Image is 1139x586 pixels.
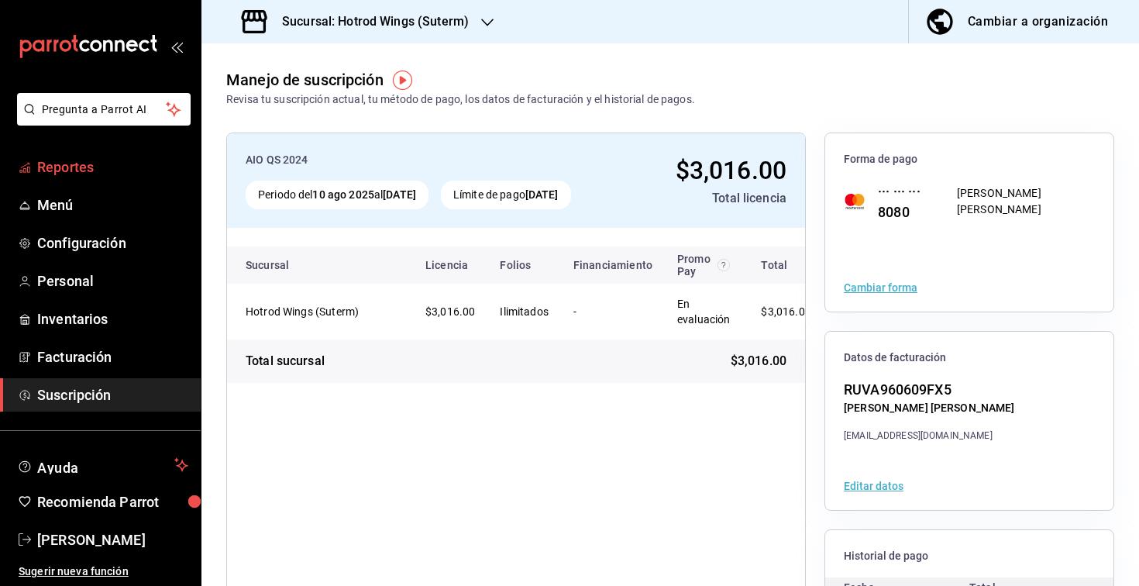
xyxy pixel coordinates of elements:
[441,181,571,209] div: Límite de pago
[17,93,191,126] button: Pregunta a Parrot AI
[37,456,168,474] span: Ayuda
[270,12,469,31] h3: Sucursal: Hotrod Wings (Suterm)
[246,352,325,371] div: Total sucursal
[487,284,561,340] td: Ilimitados
[246,304,401,319] div: Hotrod Wings (Suterm)
[629,189,786,208] div: Total licencia
[37,309,188,329] span: Inventarios
[37,233,188,253] span: Configuración
[561,246,665,284] th: Financiamiento
[413,246,487,284] th: Licencia
[246,181,428,209] div: Periodo del al
[525,188,559,201] strong: [DATE]
[561,284,665,340] td: -
[37,346,188,367] span: Facturación
[761,305,810,318] span: $3,016.00
[11,112,191,129] a: Pregunta a Parrot AI
[42,102,167,118] span: Pregunta a Parrot AI
[968,11,1108,33] div: Cambiar a organización
[844,400,1015,416] div: [PERSON_NAME] [PERSON_NAME]
[246,259,331,271] div: Sucursal
[742,246,835,284] th: Total
[226,91,695,108] div: Revisa tu suscripción actual, tu método de pago, los datos de facturación y el historial de pagos.
[170,40,183,53] button: open_drawer_menu
[665,284,743,340] td: En evaluación
[246,152,617,168] div: AIO QS 2024
[844,152,1095,167] span: Forma de pago
[383,188,416,201] strong: [DATE]
[37,384,188,405] span: Suscripción
[487,246,561,284] th: Folios
[844,350,1095,365] span: Datos de facturación
[393,71,412,90] img: Tooltip marker
[425,305,475,318] span: $3,016.00
[37,157,188,178] span: Reportes
[844,549,1095,564] span: Historial de pago
[37,195,188,215] span: Menú
[865,181,938,222] div: ··· ··· ··· 8080
[844,282,917,293] button: Cambiar forma
[717,259,730,271] svg: Recibe un descuento en el costo de tu membresía al cubrir 80% de tus transacciones realizadas con...
[19,564,188,580] span: Sugerir nueva función
[37,529,188,550] span: [PERSON_NAME]
[37,491,188,512] span: Recomienda Parrot
[676,156,786,185] span: $3,016.00
[844,379,1015,400] div: RUVA960609FX5
[731,352,786,371] span: $3,016.00
[226,68,384,91] div: Manejo de suscripción
[844,429,1015,443] div: [EMAIL_ADDRESS][DOMAIN_NAME]
[844,481,903,491] button: Editar datos
[37,271,188,291] span: Personal
[677,253,731,277] div: Promo Pay
[957,185,1095,218] div: [PERSON_NAME] [PERSON_NAME]
[312,188,373,201] strong: 10 ago 2025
